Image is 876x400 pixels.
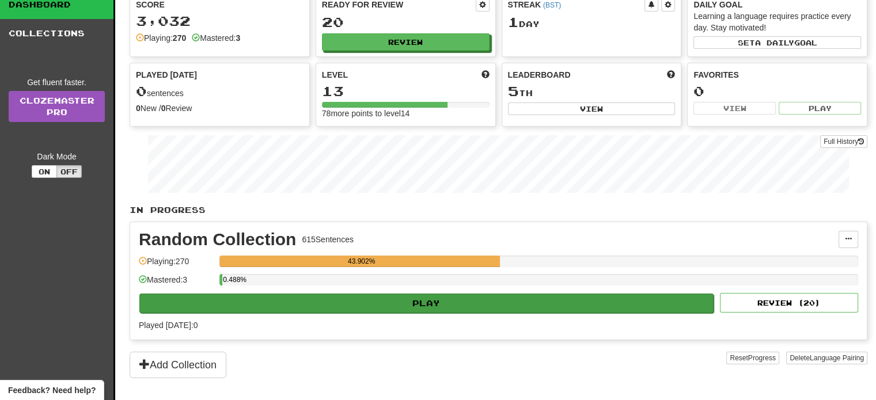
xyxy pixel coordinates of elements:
div: 78 more points to level 14 [322,108,490,119]
span: Score more points to level up [481,69,490,81]
div: 20 [322,15,490,29]
span: Level [322,69,348,81]
button: On [32,165,57,178]
div: New / Review [136,102,304,114]
div: Get fluent faster. [9,77,105,88]
button: Review [322,33,490,51]
div: Playing: 270 [139,256,214,275]
span: a daily [755,39,794,47]
span: Played [DATE] [136,69,197,81]
div: Favorites [693,69,861,81]
span: Progress [748,354,776,362]
button: DeleteLanguage Pairing [786,352,867,364]
span: This week in points, UTC [667,69,675,81]
span: Language Pairing [810,354,864,362]
div: Learning a language requires practice every day. Stay motivated! [693,10,861,33]
strong: 270 [173,33,186,43]
button: Seta dailygoal [693,36,861,49]
a: (BST) [543,1,561,9]
p: In Progress [130,204,867,216]
div: 13 [322,84,490,98]
span: Played [DATE]: 0 [139,321,198,330]
button: View [508,102,676,115]
div: Playing: [136,32,186,44]
span: Open feedback widget [8,384,96,396]
a: ClozemasterPro [9,91,105,122]
button: View [693,102,776,115]
span: 1 [508,14,519,30]
button: Add Collection [130,352,226,378]
button: Play [139,294,714,313]
button: ResetProgress [726,352,779,364]
div: sentences [136,84,304,99]
div: 0 [693,84,861,98]
button: Play [779,102,861,115]
span: Leaderboard [508,69,571,81]
div: Random Collection [139,231,296,248]
button: Full History [820,135,867,148]
div: Day [508,15,676,30]
div: 615 Sentences [302,234,354,245]
div: Mastered: 3 [139,274,214,293]
span: 0 [136,83,147,99]
strong: 0 [136,104,141,113]
button: Review (20) [720,293,858,313]
div: Mastered: [192,32,240,44]
strong: 3 [236,33,240,43]
div: 3,032 [136,14,304,28]
strong: 0 [161,104,166,113]
div: Dark Mode [9,151,105,162]
div: 43.902% [223,256,500,267]
span: 5 [508,83,519,99]
button: Off [56,165,82,178]
div: th [508,84,676,99]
